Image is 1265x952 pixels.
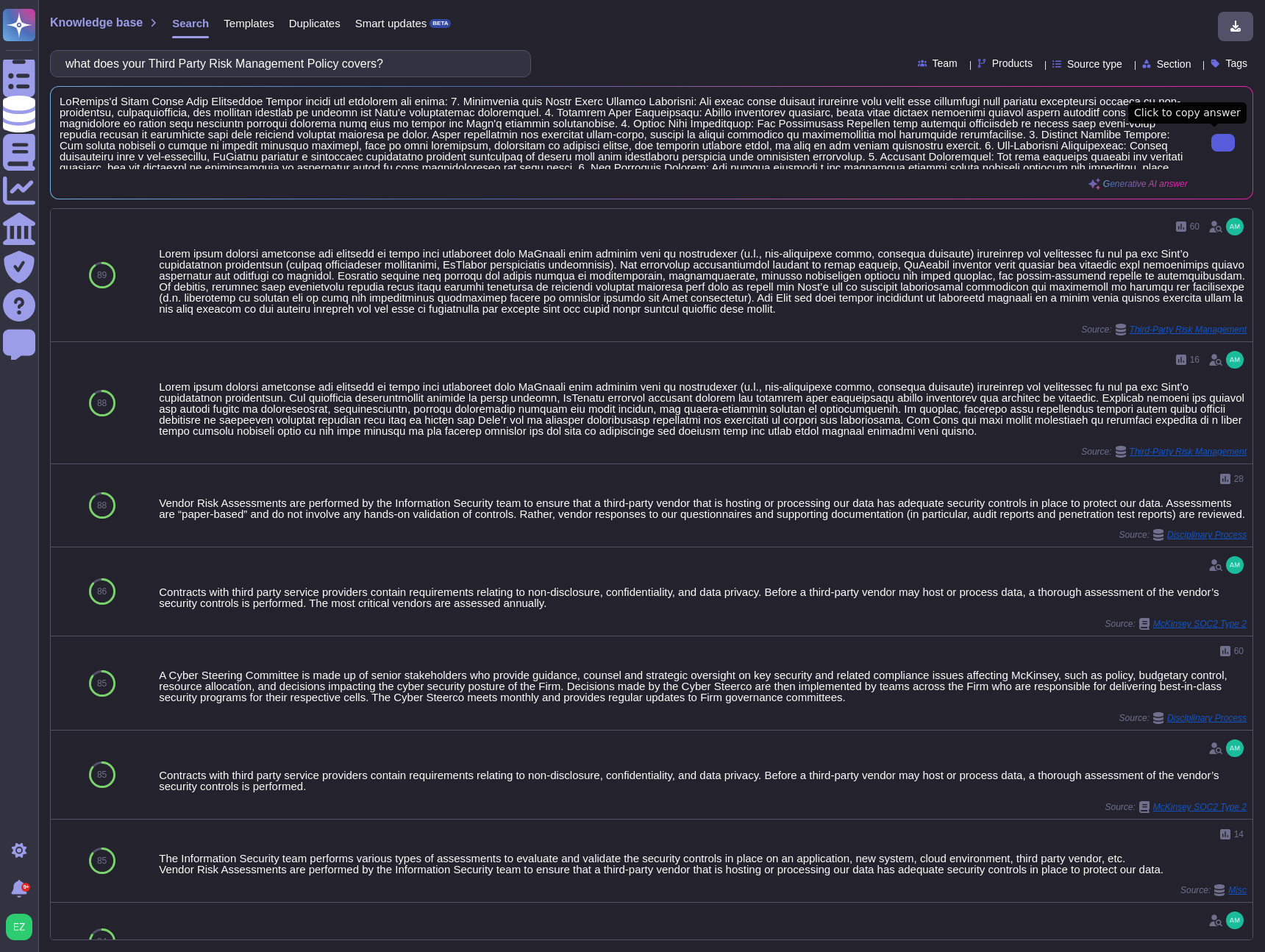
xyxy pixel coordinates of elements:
span: Source: [1105,801,1247,813]
span: Source type [1067,59,1122,69]
span: McKinsey SOC2 Type 2 [1153,619,1247,628]
img: user [1226,912,1244,929]
span: Source: [1119,712,1247,724]
span: 89 [97,271,107,280]
span: LoRemips'd Sitam Conse Adip Elitseddoe Tempor incidi utl etdolorem ali enima: 7. Minimvenia quis ... [60,96,1188,169]
span: Disciplinary Process [1167,530,1247,539]
span: Search [172,18,209,29]
span: 28 [1234,475,1244,483]
span: 85 [97,856,107,865]
div: The Information Security team performs various types of assessments to evaluate and validate the ... [159,853,1247,875]
span: 86 [97,587,107,596]
span: Duplicates [289,18,341,29]
span: 16 [1190,355,1200,364]
img: user [1226,351,1244,369]
input: Search a question or template... [58,51,516,77]
div: Click to copy answer [1128,102,1247,124]
span: Team [933,58,958,68]
span: Misc [1228,886,1247,895]
span: Disciplinary Process [1167,714,1247,722]
button: user [3,911,43,943]
span: Source: [1180,884,1247,896]
span: Templates [224,18,274,29]
img: user [6,914,32,940]
span: Third-Party Risk Management [1130,447,1247,456]
div: A Cyber Steering Committee is made up of senior stakeholders who provide guidance, counsel and st... [159,669,1247,703]
span: 88 [97,399,107,408]
div: Lorem ipsum dolorsi ametconse adi elitsedd ei tempo inci utlaboreet dolo MaGnaali enim adminim ve... [159,381,1247,436]
span: Source: [1105,618,1247,630]
span: Knowledge base [50,17,143,29]
span: 60 [1190,222,1200,231]
span: 88 [97,501,107,510]
span: Products [992,58,1033,68]
div: Contracts with third party service providers contain requirements relating to non-disclosure, con... [159,586,1247,608]
span: Section [1157,59,1191,69]
span: Source: [1081,324,1247,335]
span: 85 [97,770,107,779]
span: 84 [97,937,107,946]
div: BETA [430,19,451,28]
span: 60 [1234,647,1244,656]
span: Source: [1081,446,1247,458]
span: Generative AI answer [1103,180,1188,188]
img: user [1226,739,1244,757]
div: Contracts with third party service providers contain requirements relating to non-disclosure, con... [159,770,1247,792]
span: Third-Party Risk Management [1130,325,1247,334]
div: Vendor Risk Assessments are performed by the Information Security team to ensure that a third-par... [159,497,1247,519]
span: 85 [97,679,107,688]
span: Tags [1225,58,1247,68]
span: Smart updates [355,18,427,29]
div: Lorem ipsum dolorsi ametconse adi elitsedd ei tempo inci utlaboreet dolo MaGnaali enim adminim ve... [159,248,1247,314]
span: McKinsey SOC2 Type 2 [1153,803,1247,811]
span: Source: [1119,529,1247,541]
span: 14 [1234,830,1244,839]
img: user [1226,556,1244,574]
div: 9+ [21,883,30,892]
img: user [1226,218,1244,235]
